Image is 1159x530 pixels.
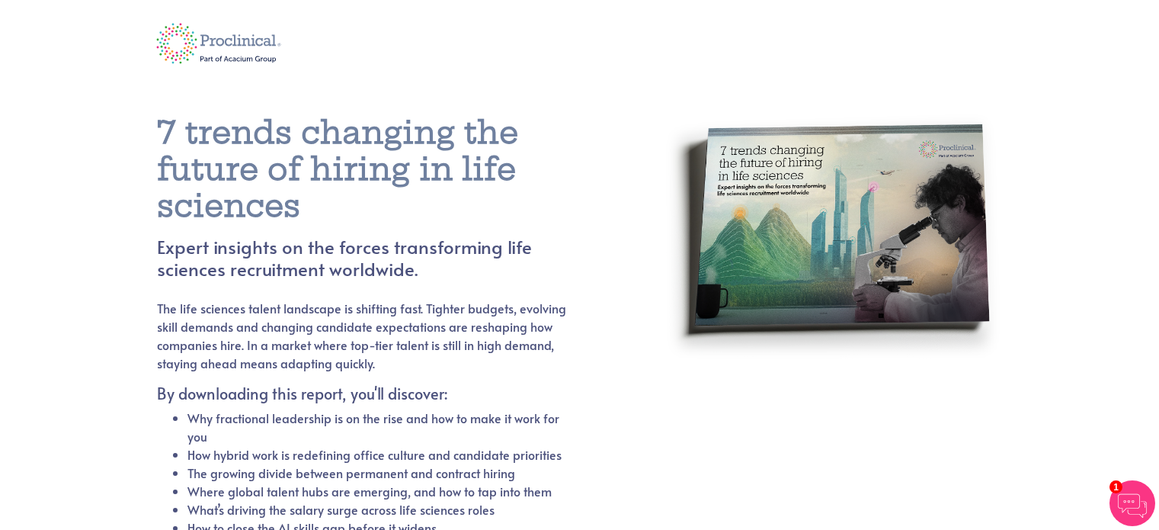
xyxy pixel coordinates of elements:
[157,299,568,372] p: The life sciences talent landscape is shifting fast. Tighter budgets, evolving skill demands and ...
[187,409,568,445] li: Why fractional leadership is on the rise and how to make it work for you
[1109,480,1122,493] span: 1
[187,500,568,519] li: What’s driving the salary surge across life sciences roles
[157,114,604,224] h1: 7 trends changing the future of hiring in life sciences
[157,236,604,281] h4: Expert insights on the forces transforming life sciences recruitment worldwide.
[157,384,568,403] h5: By downloading this report, you'll discover:
[187,482,568,500] li: Where global talent hubs are emerging, and how to tap into them
[1109,480,1155,526] img: Chatbot
[187,445,568,464] li: How hybrid work is redefining office culture and candidate priorities
[187,464,568,482] li: The growing divide between permanent and contract hiring
[146,13,293,74] img: logo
